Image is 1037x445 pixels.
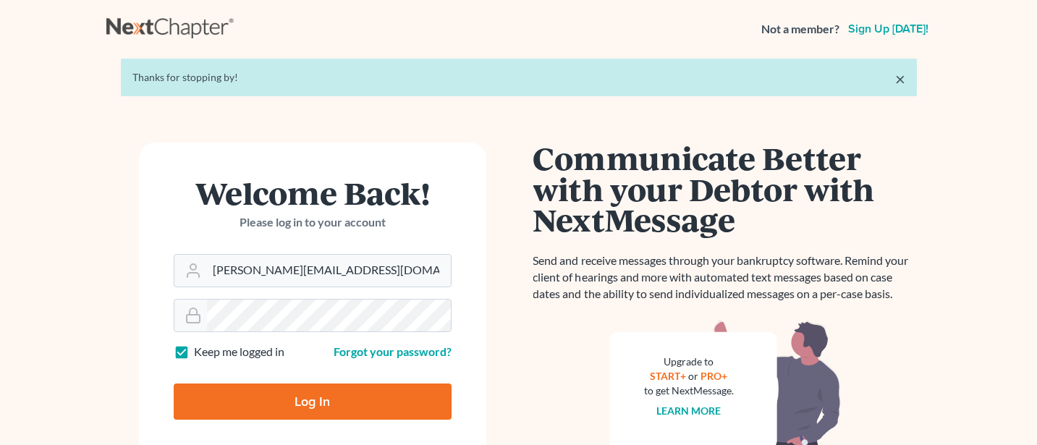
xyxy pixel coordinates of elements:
a: × [895,70,905,88]
a: Sign up [DATE]! [845,23,931,35]
input: Email Address [207,255,451,287]
h1: Welcome Back! [174,177,452,208]
div: to get NextMessage. [644,383,734,398]
div: Upgrade to [644,355,734,369]
a: Learn more [656,404,721,417]
label: Keep me logged in [194,344,284,360]
p: Send and receive messages through your bankruptcy software. Remind your client of hearings and mo... [533,253,917,302]
a: Forgot your password? [334,344,452,358]
span: or [688,370,698,382]
p: Please log in to your account [174,214,452,231]
a: PRO+ [700,370,727,382]
input: Log In [174,383,452,420]
h1: Communicate Better with your Debtor with NextMessage [533,143,917,235]
div: Thanks for stopping by! [132,70,905,85]
strong: Not a member? [761,21,839,38]
a: START+ [650,370,686,382]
